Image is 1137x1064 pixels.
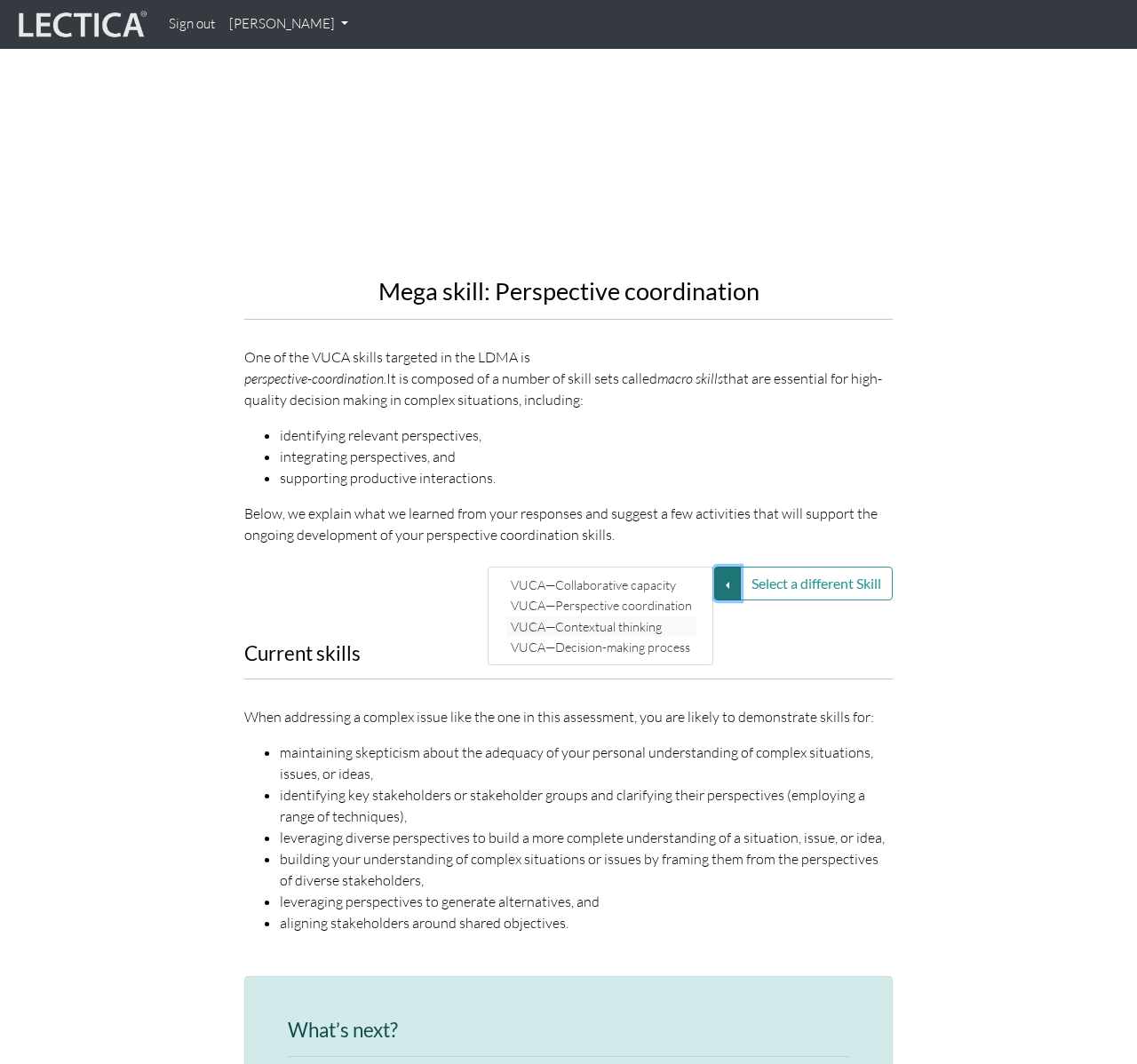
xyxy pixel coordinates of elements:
[280,827,893,848] li: leveraging diverse perspectives to build a more complete understanding of a situation, issue, or ...
[244,503,893,545] p: Below, we explain what we learned from your responses and suggest a few activities that will supp...
[506,615,696,636] a: VUCA—Contextual thinking
[740,567,893,600] button: Select a different Skill
[244,706,893,727] p: When addressing a complex issue like the one in this assessment, you are likely to demonstrate sk...
[162,7,222,42] a: Sign out
[244,369,386,387] em: perspective-coordination.
[280,912,893,933] li: aligning stakeholders around shared objectives.
[280,784,893,827] li: identifying key stakeholders or stakeholder groups and clarifying their perspectives (employing a...
[280,848,893,891] li: building your understanding of complex situations or issues by framing them from the perspectives...
[506,595,696,615] a: VUCA—Perspective coordination
[506,637,696,657] a: VUCA—Decision-making process
[280,742,893,784] li: maintaining skepticism about the adequacy of your personal understanding of complex situations, i...
[244,278,893,305] h2: Mega skill: Perspective coordination
[14,8,147,42] img: lecticalive
[657,369,723,387] em: macro skills
[244,643,893,665] h3: Current skills
[280,467,893,488] li: supporting productive interactions.
[280,446,893,467] li: integrating perspectives, and
[280,425,893,446] li: identifying relevant perspectives,
[244,346,893,410] p: One of the VUCA skills targeted in the LDMA is
[244,368,893,410] div: It is composed of a number of skill sets called that are essential for high-quality decision maki...
[280,891,893,912] li: leveraging perspectives to generate alternatives, and
[506,575,696,595] a: VUCA—Collaborative capacity
[288,1020,849,1042] h3: What’s next?
[222,7,355,42] a: [PERSON_NAME]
